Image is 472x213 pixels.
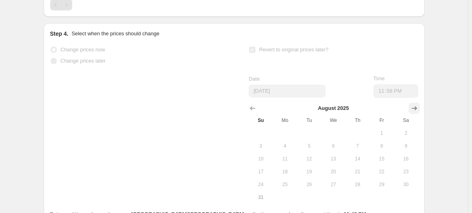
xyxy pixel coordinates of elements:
[394,127,418,140] button: Saturday August 2 2025
[259,47,328,53] span: Revert to original prices later?
[397,130,415,136] span: 2
[252,156,269,162] span: 10
[345,165,369,178] button: Thursday August 21 2025
[249,178,273,191] button: Sunday August 24 2025
[373,84,418,98] input: 12:00
[345,114,369,127] th: Thursday
[345,152,369,165] button: Thursday August 14 2025
[276,168,294,175] span: 18
[345,178,369,191] button: Thursday August 28 2025
[276,181,294,188] span: 25
[249,85,326,97] input: 8/31/2025
[71,30,159,38] p: Select when the prices should change
[321,178,345,191] button: Wednesday August 27 2025
[370,178,394,191] button: Friday August 29 2025
[273,165,297,178] button: Monday August 18 2025
[321,152,345,165] button: Wednesday August 13 2025
[397,117,415,124] span: Sa
[61,58,106,64] span: Change prices later
[394,152,418,165] button: Saturday August 16 2025
[324,168,342,175] span: 20
[300,181,318,188] span: 26
[394,178,418,191] button: Saturday August 30 2025
[397,143,415,149] span: 9
[394,140,418,152] button: Saturday August 9 2025
[249,140,273,152] button: Sunday August 3 2025
[297,140,321,152] button: Tuesday August 5 2025
[273,114,297,127] th: Monday
[397,156,415,162] span: 16
[324,156,342,162] span: 13
[397,168,415,175] span: 23
[273,152,297,165] button: Monday August 11 2025
[61,47,105,53] span: Change prices now
[249,191,273,204] button: Today Sunday August 31 2025
[348,143,366,149] span: 7
[324,181,342,188] span: 27
[300,143,318,149] span: 5
[370,114,394,127] th: Friday
[321,114,345,127] th: Wednesday
[373,130,391,136] span: 1
[409,103,420,114] button: Show next month, September 2025
[394,114,418,127] th: Saturday
[50,30,69,38] h2: Step 4.
[373,75,385,81] span: Time
[370,152,394,165] button: Friday August 15 2025
[252,194,269,201] span: 31
[324,143,342,149] span: 6
[276,156,294,162] span: 11
[324,117,342,124] span: We
[252,181,269,188] span: 24
[370,140,394,152] button: Friday August 8 2025
[249,114,273,127] th: Sunday
[249,165,273,178] button: Sunday August 17 2025
[321,165,345,178] button: Wednesday August 20 2025
[370,127,394,140] button: Friday August 1 2025
[348,156,366,162] span: 14
[348,168,366,175] span: 21
[373,143,391,149] span: 8
[300,117,318,124] span: Tu
[273,140,297,152] button: Monday August 4 2025
[300,168,318,175] span: 19
[373,117,391,124] span: Fr
[297,165,321,178] button: Tuesday August 19 2025
[348,117,366,124] span: Th
[297,178,321,191] button: Tuesday August 26 2025
[394,165,418,178] button: Saturday August 23 2025
[321,140,345,152] button: Wednesday August 6 2025
[247,103,258,114] button: Show previous month, July 2025
[249,76,259,82] span: Date
[370,165,394,178] button: Friday August 22 2025
[252,168,269,175] span: 17
[373,181,391,188] span: 29
[297,152,321,165] button: Tuesday August 12 2025
[252,117,269,124] span: Su
[345,140,369,152] button: Thursday August 7 2025
[373,156,391,162] span: 15
[276,117,294,124] span: Mo
[249,152,273,165] button: Sunday August 10 2025
[297,114,321,127] th: Tuesday
[276,143,294,149] span: 4
[273,178,297,191] button: Monday August 25 2025
[300,156,318,162] span: 12
[397,181,415,188] span: 30
[252,143,269,149] span: 3
[373,168,391,175] span: 22
[348,181,366,188] span: 28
